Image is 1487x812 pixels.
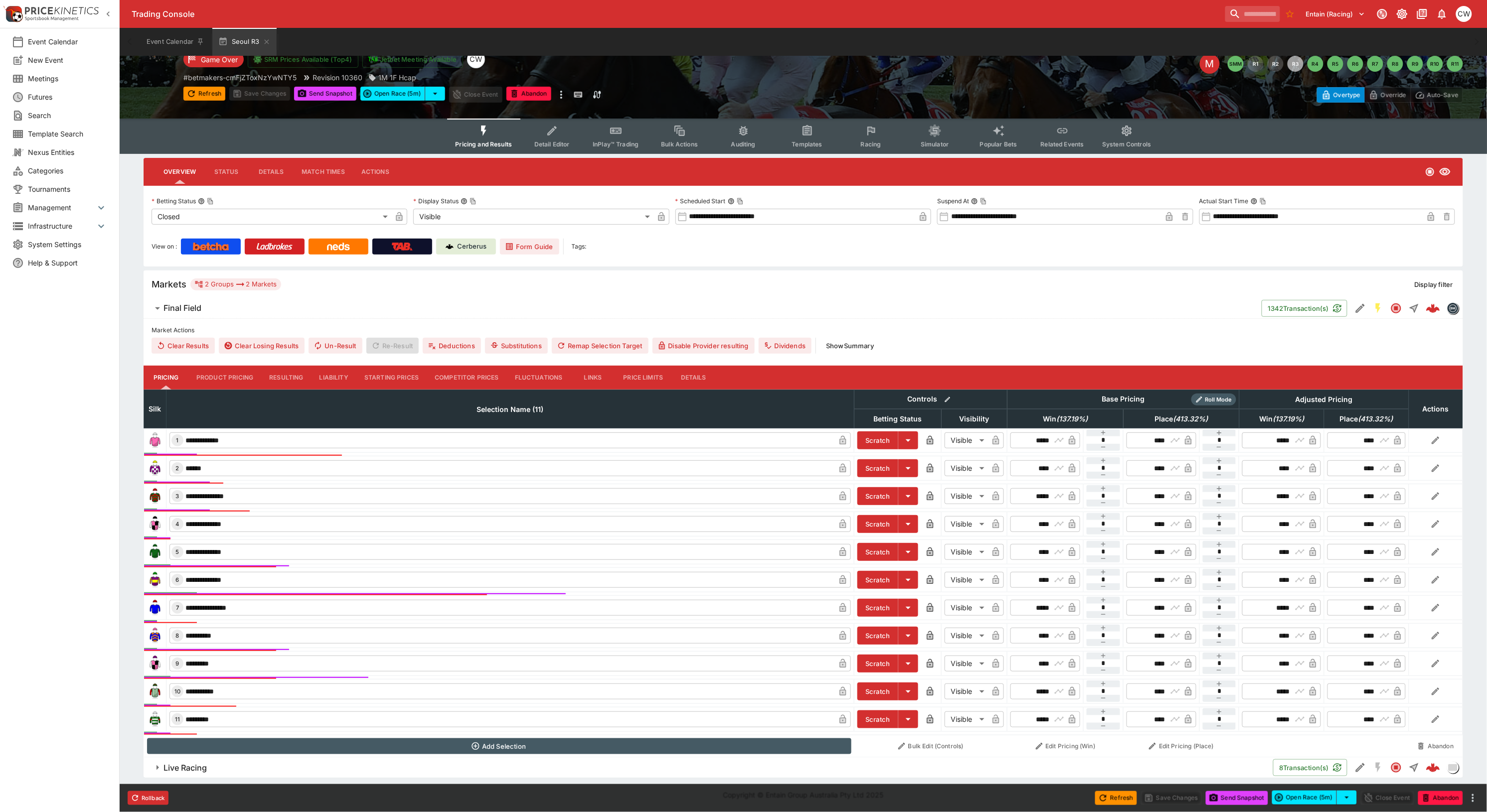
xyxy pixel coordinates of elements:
span: System Settings [28,239,107,250]
img: runner 5 [147,544,163,560]
th: Controls [854,390,1007,409]
span: Management [28,202,95,213]
span: Popular Bets [980,140,1017,148]
button: Actions [353,160,398,184]
div: Visible [945,460,988,476]
button: Scheduled StartCopy To Clipboard [728,198,735,205]
img: runner 9 [147,656,163,672]
button: Pricing [144,366,188,390]
div: Visible [945,544,988,560]
button: Remap Selection Target [552,338,649,354]
span: Search [28,110,107,121]
div: betmakers [1447,302,1459,314]
button: Straight [1405,299,1423,317]
button: Product Pricing [188,366,261,390]
button: Suspend AtCopy To Clipboard [971,198,978,205]
nav: pagination navigation [1228,56,1463,72]
span: Roll Mode [1201,396,1236,404]
img: Cerberus [446,243,454,251]
button: Send Snapshot [1206,791,1268,805]
button: Scratch [857,710,898,728]
a: 22ea2e76-f2d4-4198-b7a5-7c26dbe10734 [1423,758,1443,778]
button: Jetbet Meeting Available [362,51,463,68]
button: Copy To Clipboard [207,198,214,205]
button: Display StatusCopy To Clipboard [461,198,468,205]
button: R8 [1387,56,1403,72]
span: 7 [174,604,181,611]
button: Overtype [1317,87,1365,103]
em: ( 137.19 %) [1273,413,1304,425]
img: Sportsbook Management [25,16,79,21]
span: Place(413.32%) [1329,413,1404,425]
div: Chris Winter [467,50,485,68]
button: Links [571,366,616,390]
span: Win(137.19%) [1032,413,1099,425]
span: 9 [174,660,181,667]
span: Un-Result [309,338,362,354]
button: Details [249,160,294,184]
p: Revision 10360 [313,72,362,83]
div: Visible [945,656,988,672]
button: Details [671,366,716,390]
button: Starting Prices [356,366,427,390]
button: more [555,87,567,103]
img: PriceKinetics Logo [3,4,23,24]
button: Scratch [857,655,898,673]
div: Visible [945,600,988,616]
button: R10 [1427,56,1443,72]
button: SMM [1228,56,1244,72]
div: Visible [945,711,988,727]
button: Toggle light/dark mode [1393,5,1411,23]
p: Suspend At [937,197,969,205]
img: Neds [327,243,349,251]
div: Start From [1317,87,1463,103]
img: liveracing [1448,762,1459,773]
span: Win(137.19%) [1248,413,1315,425]
img: betmakers [1448,303,1459,314]
span: Visibility [949,413,1000,425]
a: Cerberus [436,239,496,255]
button: Add Selection [147,738,851,754]
span: Categories [28,165,107,176]
span: Simulator [921,140,949,148]
button: Open Race (5m) [1272,791,1337,805]
div: Trading Console [132,9,1221,19]
button: R5 [1327,56,1343,72]
div: Visible [945,628,988,644]
img: logo-cerberus--red.svg [1426,761,1440,775]
img: runner 3 [147,488,163,504]
span: 5 [174,548,181,555]
span: Racing [861,140,881,148]
button: Scratch [857,543,898,561]
button: R4 [1308,56,1323,72]
button: Disable Provider resulting [653,338,755,354]
button: Closed [1387,759,1405,777]
h6: Final Field [164,303,201,313]
div: Visible [945,683,988,699]
h6: Live Racing [164,763,207,773]
button: Edit Pricing (Win) [1010,738,1121,754]
span: System Controls [1102,140,1151,148]
em: ( 413.32 %) [1173,413,1208,425]
button: R11 [1447,56,1463,72]
span: Template Search [28,129,107,139]
span: 2 [174,465,181,472]
button: Dividends [759,338,812,354]
div: Visible [413,209,653,225]
button: R3 [1288,56,1304,72]
button: Actual Start TimeCopy To Clipboard [1251,198,1258,205]
button: Display filter [1409,276,1459,292]
img: runner 8 [147,628,163,644]
img: Ladbrokes [256,243,293,251]
button: Edit Pricing (Place) [1127,738,1237,754]
th: Silk [144,390,166,428]
button: R9 [1407,56,1423,72]
div: Christopher Winter [1456,6,1472,22]
span: 3 [174,493,181,500]
a: 9b62d487-3109-41c4-91fb-ef940f460f3d [1423,298,1443,318]
button: Documentation [1413,5,1431,23]
svg: Closed [1390,762,1402,774]
th: Actions [1409,390,1463,428]
button: Copy To Clipboard [470,198,477,205]
button: Overview [156,160,204,184]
